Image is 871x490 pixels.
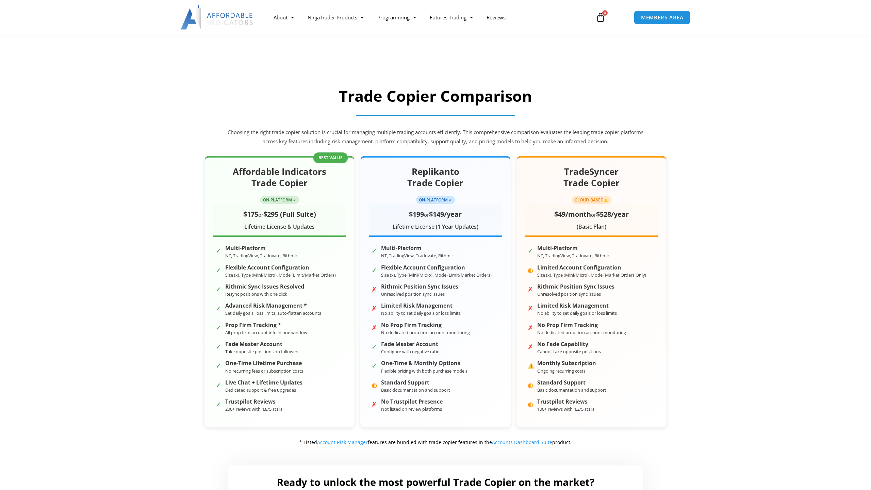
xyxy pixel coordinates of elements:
span: ON-PLATFORM ✓ [416,196,455,204]
div: or [525,208,658,220]
span: ✓ [372,265,378,271]
span: ◐ [372,380,378,386]
small: 100+ reviews with 4.2/5 stars [537,406,594,412]
small: Flexible pricing with both purchase models [381,368,467,374]
span: MEMBERS AREA [641,15,684,20]
small: No ability to set daily goals or loss limits [381,310,461,316]
span: ✓ [216,360,222,366]
strong: Multi-Platform [537,245,610,251]
strong: No Prop Firm Tracking [537,322,626,328]
span: $528/year [596,210,629,219]
span: ✓ [372,360,378,366]
span: ON-PLATFORM ✓ [260,196,299,204]
span: ◐ [528,265,534,271]
small: No ability to set daily goals or loss limits [537,310,617,316]
span: ✓ [216,284,222,290]
small: Basic documentation and support [537,387,606,393]
div: Lifetime License & Updates [213,222,346,232]
span: $49/month [554,210,591,219]
a: Programming [371,10,423,25]
span: ✓ [216,341,222,347]
strong: Limited Account Configuration [537,264,646,271]
strong: Rithmic Sync Issues Resolved [225,283,304,290]
span: ✓ [216,303,222,309]
span: ✗ [528,284,534,290]
small: Not listed on review platforms [381,406,442,412]
strong: Trustpilot Reviews [225,398,282,405]
strong: Live Chat + Lifetime Updates [225,379,302,386]
strong: Flexible Account Configuration [381,264,492,271]
small: Unresolved position sync issues [381,291,445,297]
div: (Basic Plan) [525,222,658,232]
span: 0 [602,10,608,16]
small: 200+ reviews with 4.8/5 stars [225,406,282,412]
strong: No Prop Firm Tracking [381,322,470,328]
small: Dedicated support & free upgrades [225,387,296,393]
div: Lifetime License (1 Year Updates) [369,222,502,232]
small: Ongoing recurring costs [537,368,586,374]
strong: Prop Firm Tracking * [225,322,307,328]
strong: Trustpilot Reviews [537,398,594,405]
strong: Multi-Platform [381,245,454,251]
strong: Fade Master Account [381,341,440,347]
h2: Trade Copier Comparison [226,86,645,106]
span: ✗ [528,322,534,328]
h2: Replikanto Trade Copier [369,166,502,189]
p: Choosing the right trade copier solution is crucial for managing multiple trading accounts effici... [226,128,645,147]
a: NinjaTrader Products [301,10,371,25]
a: MEMBERS AREA [634,11,691,24]
span: ◐ [528,399,534,405]
span: ✗ [528,341,534,347]
strong: One-Time & Monthly Options [381,360,467,366]
img: ⚠ [604,198,608,202]
small: No recurring fees or subscription costs [225,368,303,374]
a: Reviews [480,10,512,25]
span: CLOUD-BASED [572,196,611,204]
small: Unresolved position sync issues [537,291,601,297]
small: Size (x), Type (Mini/Micro), Mode (Market Orders Only) [537,272,646,278]
h2: Ready to unlock the most powerful Trade Copier on the market? [235,476,636,489]
span: $199 [409,210,424,219]
div: or [369,208,502,220]
small: All prop firm account info in one window [225,329,307,336]
strong: One-Time Lifetime Purchase [225,360,303,366]
nav: Menu [267,10,588,25]
strong: Limited Risk Management [537,303,617,309]
span: ✗ [372,399,378,405]
strong: Rithmic Position Sync Issues [381,283,458,290]
small: NT, TradingView, Tradovate, Rithmic [537,252,610,259]
small: Configure with negative ratio [381,348,440,355]
h2: TradeSyncer Trade Copier [525,166,658,189]
a: Account Risk Manager [317,439,368,445]
span: ✗ [372,284,378,290]
small: Take opposite positions on followers [225,348,299,355]
span: ✓ [216,245,222,251]
span: ✗ [528,303,534,309]
span: ✓ [216,380,222,386]
span: $175 [243,210,258,219]
small: Size (x), Type (Mini/Micro), Mode (Limit/Market Orders) [225,272,336,278]
strong: Limited Risk Management [381,303,461,309]
strong: Multi-Platform [225,245,298,251]
strong: Flexible Account Configuration [225,264,336,271]
img: LogoAI | Affordable Indicators – NinjaTrader [181,5,254,30]
strong: Standard Support [381,379,450,386]
a: Futures Trading [423,10,480,25]
small: Resync positions with one click [225,291,287,297]
strong: Standard Support [537,379,606,386]
span: ✓ [216,399,222,405]
a: 0 [586,7,615,27]
small: Basic documentation and support [381,387,450,393]
small: Set daily goals, loss limits, auto-flatten accounts [225,310,321,316]
small: Size (x), Type (Mini/Micro), Mode (Limit/Market Orders) [381,272,492,278]
strong: Advanced Risk Management * [225,303,321,309]
span: ◐ [528,380,534,386]
strong: Monthly Subscription [537,360,596,366]
div: or [213,208,346,220]
strong: No Trustpilot Presence [381,398,443,405]
span: ✓ [528,245,534,251]
span: $149/year [429,210,462,219]
a: Accounts Dashboard Suite [492,439,552,445]
small: No dedicated prop firm account monitoring [537,329,626,336]
strong: No Fade Capability [537,341,601,347]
